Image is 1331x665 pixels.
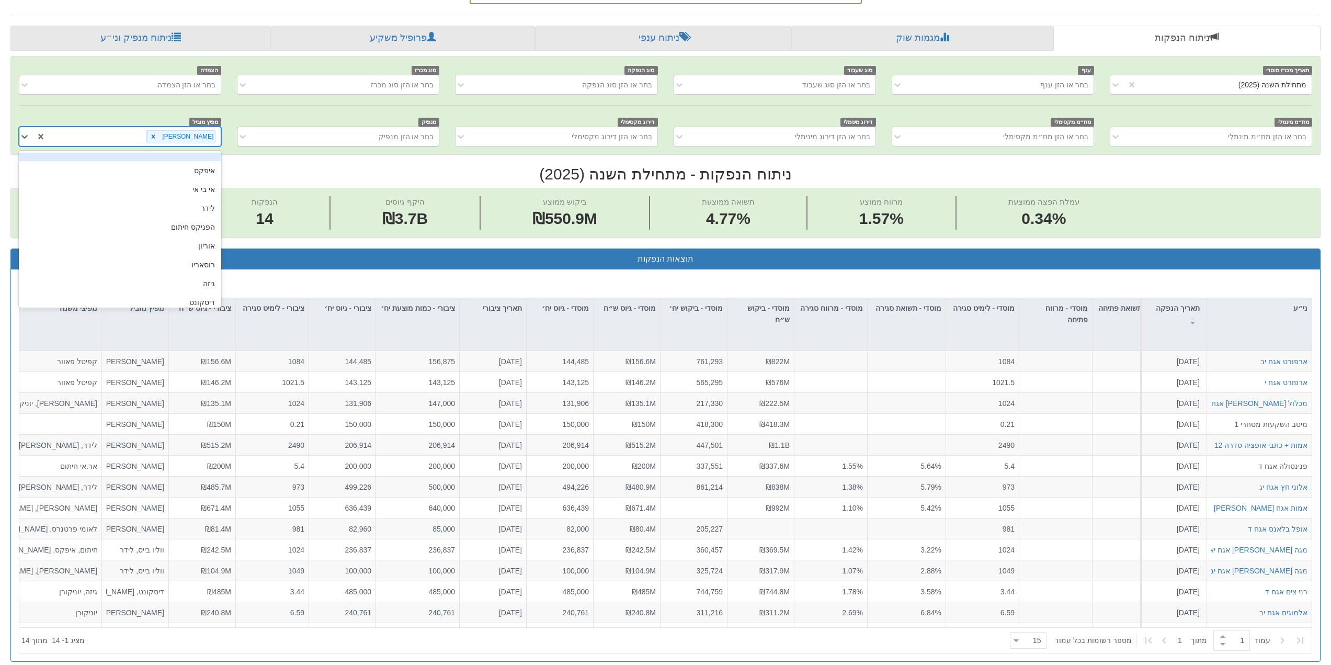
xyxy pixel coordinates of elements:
span: תאריך מכרז מוסדי [1263,66,1312,75]
div: [DATE] [1145,398,1200,409]
span: ₪242.5M [201,546,231,554]
span: מח״מ מקסימלי [1051,118,1094,127]
div: [PERSON_NAME] [106,524,164,534]
div: 3.58% [872,587,941,597]
div: מוסדי - לימיט סגירה [946,298,1019,330]
span: ₪838M [766,483,790,491]
div: 325,724 [665,566,723,576]
span: ₪81.4M [205,525,231,533]
div: 337,551 [665,461,723,471]
div: ארפורט אגח י [1265,377,1307,388]
span: ₪515.2M [201,441,231,449]
div: אלמוגים אגח יב [1259,607,1307,618]
span: ₪822M [766,357,790,366]
div: 150,000 [531,419,589,430]
div: מוסדי - מרווח סגירה [794,298,867,330]
span: ₪369.5M [759,546,790,554]
div: ציבורי - כמות מוצעת יח׳ [376,298,459,330]
div: 147,000 [380,398,455,409]
span: ₪104.9M [625,567,656,575]
div: מיטב השקעות מסחרי 1 [1211,419,1307,430]
div: 240,761 [313,607,371,618]
div: מוסדי - מרווח פתיחה [1019,298,1092,330]
span: ₪418.3M [759,420,790,429]
div: 3.44 [950,587,1015,597]
span: ₪242.5M [625,546,656,554]
div: בחר או הזן מנפיק [379,131,434,142]
button: מכלול [PERSON_NAME] אגח ב [1205,398,1307,409]
div: 1055 [240,503,304,513]
div: 1.38% [799,482,863,492]
div: [PERSON_NAME] [106,482,164,492]
div: 1024 [240,545,304,555]
span: ₪146.2M [625,378,656,387]
div: 485,000 [531,587,589,597]
div: אמות אגח [PERSON_NAME] [1214,503,1307,513]
div: 499,226 [313,482,371,492]
div: [DATE] [1145,566,1200,576]
span: ₪1.1B [769,441,790,449]
a: ניתוח הנפקות [1053,26,1321,51]
span: ‏מספר רשומות בכל עמוד [1055,635,1132,646]
div: 565,295 [665,377,723,388]
div: [DATE] [1145,356,1200,367]
div: [DATE] [1145,545,1200,555]
div: 100,000 [313,566,371,576]
div: 131,906 [313,398,371,409]
div: 143,125 [380,377,455,388]
span: 0.34% [1008,208,1079,230]
div: 861,214 [665,482,723,492]
div: 150,000 [313,419,371,430]
div: [DATE] [1145,482,1200,492]
div: [DATE] [1145,524,1200,534]
div: מוסדי - ביקוש יח׳ [661,298,727,330]
div: אי בי אי [19,180,221,199]
div: [DATE] [464,419,522,430]
div: רני צים אגח ד [1265,587,1307,597]
div: 236,837 [313,545,371,555]
span: הצמדה [197,66,222,75]
div: [DATE] [464,545,522,555]
div: 636,439 [313,503,371,513]
a: פרופיל משקיע [271,26,534,51]
div: 82,960 [313,524,371,534]
div: ציבורי - גיוס ש״ח [169,298,235,330]
div: 6.84% [872,607,941,618]
div: הפניקס חיתום [19,218,221,236]
div: 5.79% [872,482,941,492]
div: בחר או הזן סוג הנפקה [582,80,652,90]
div: 206,914 [380,440,455,450]
div: [PERSON_NAME], [PERSON_NAME] [106,461,164,471]
div: 1.10% [799,503,863,513]
button: מגה [PERSON_NAME] אגח יא [1209,545,1307,555]
span: ₪671.4M [625,504,656,512]
div: [DATE] [464,398,522,409]
div: 973 [950,482,1015,492]
span: ₪576M [766,378,790,387]
div: 1024 [950,398,1015,409]
div: 761,293 [665,356,723,367]
div: [DATE] [1145,440,1200,450]
button: מגה [PERSON_NAME] אגח יב [1210,566,1307,576]
div: 360,457 [665,545,723,555]
div: 494,226 [531,482,589,492]
div: 418,300 [665,419,723,430]
div: 1024 [950,545,1015,555]
div: 744,759 [665,587,723,597]
span: ₪240.8M [201,608,231,617]
span: 4.77% [702,208,755,230]
div: 3.44 [240,587,304,597]
span: ₪744.8M [759,588,790,596]
div: 200,000 [313,461,371,471]
div: דיסקונט [19,293,221,312]
div: 200,000 [531,461,589,471]
div: [DATE] [1145,461,1200,471]
div: 206,914 [531,440,589,450]
div: 144,485 [531,356,589,367]
div: 150,000 [380,419,455,430]
div: [DATE] [1145,503,1200,513]
div: 1.78% [799,587,863,597]
div: 217,330 [665,398,723,409]
a: ניתוח מנפיק וני״ע [10,26,271,51]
